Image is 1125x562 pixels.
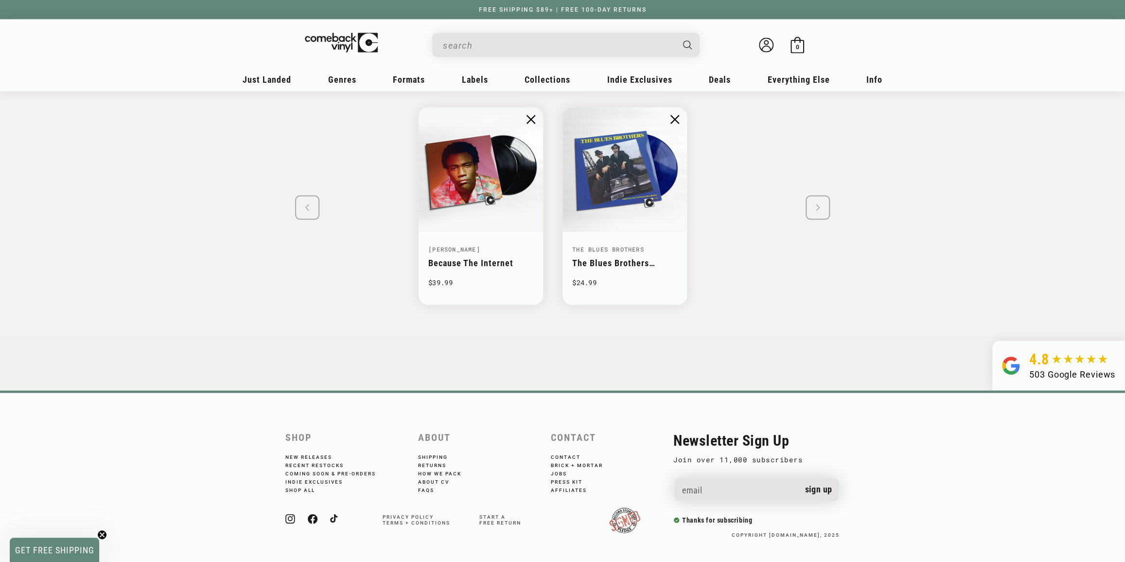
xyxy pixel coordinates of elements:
[285,460,357,469] a: Recent Restocks
[462,74,488,85] span: Labels
[1029,368,1115,381] div: 503 Google Reviews
[1029,351,1049,368] span: 4.8
[866,74,882,85] span: Info
[285,485,328,493] a: Shop All
[607,74,672,85] span: Indie Exclusives
[550,454,593,460] a: Contact
[673,454,840,466] p: Join over 11,000 subscribers
[525,74,570,85] span: Collections
[15,545,94,555] span: GET FREE SHIPPING
[469,6,656,13] a: FREE SHIPPING $89+ | FREE 100-DAY RETURNS
[479,514,521,526] a: Start afree return
[428,258,513,268] a: Because The Internet
[796,44,799,51] span: 0
[393,74,425,85] span: Formats
[418,485,447,493] a: FAQs
[798,478,840,501] button: Sign up
[673,432,840,449] h2: Newsletter Sign Up
[992,341,1125,391] a: 4.8 503 Google Reviews
[673,517,752,524] h3: Thanks for subscribing
[562,108,687,232] img: The Blues Brothers - "The Blues Brothers (Original Soundtrack Recording)"
[328,74,356,85] span: Genres
[418,477,462,485] a: About CV
[550,469,580,477] a: Jobs
[285,469,389,477] a: Coming Soon & Pre-Orders
[572,258,655,289] a: The Blues Brothers (Original Soundtrack Recording)
[1052,355,1107,364] img: star5.svg
[428,276,533,289] p: $39.99
[383,514,434,520] a: Privacy Policy
[432,33,700,57] div: Search
[572,276,677,289] p: $24.99
[709,74,731,85] span: Deals
[419,108,543,305] li: 1 / 2
[418,432,541,443] h2: About
[732,532,840,538] small: copyright [DOMAIN_NAME], 2025
[10,538,99,562] div: GET FREE SHIPPINGClose teaser
[550,477,595,485] a: Press Kit
[550,432,673,443] h2: Contact
[285,432,408,443] h2: Shop
[285,454,345,460] a: New Releases
[609,508,640,533] img: RSDPledgeSigned-updated.png
[527,115,535,124] img: close.png
[550,460,615,469] a: Brick + Mortar
[243,74,291,85] span: Just Landed
[562,108,687,305] li: 2 / 2
[670,115,679,124] img: close.png
[675,33,701,57] button: Search
[674,478,839,503] input: Email
[550,485,599,493] a: Affiliates
[97,530,107,540] button: Close teaser
[383,520,450,526] a: Terms + Conditions
[443,36,673,55] input: When autocomplete results are available use up and down arrows to review and enter to select
[418,469,475,477] a: How We Pack
[1002,351,1020,381] img: Group.svg
[419,108,543,232] img: Childish Gambino - "Because The Internet" Standard
[418,460,459,469] a: Returns
[479,514,521,526] span: Start a free return
[285,477,356,485] a: Indie Exclusives
[768,74,830,85] span: Everything Else
[418,454,461,460] a: Shipping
